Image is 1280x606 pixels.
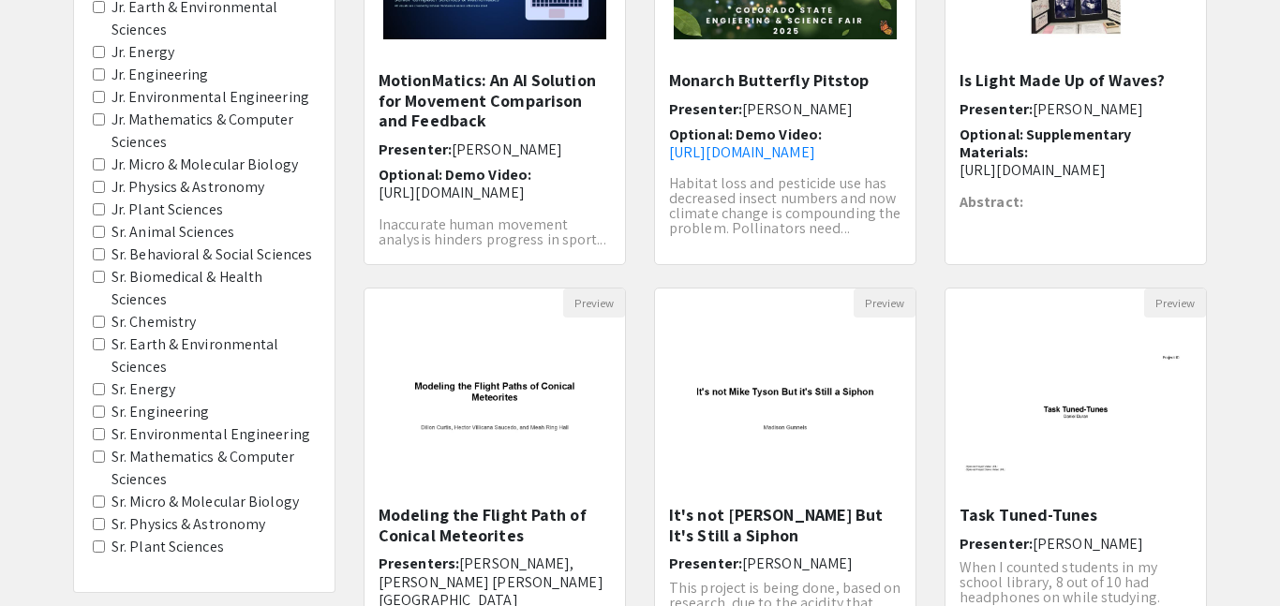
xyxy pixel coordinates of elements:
button: Preview [854,288,915,318]
a: [URL][DOMAIN_NAME] [669,142,815,162]
p: [URL][DOMAIN_NAME] [960,161,1192,179]
strong: Abstract: [960,192,1023,212]
label: Jr. Physics & Astronomy [112,176,264,199]
span: Optional: Supplementary Materials: [960,125,1131,162]
label: Sr. Micro & Molecular Biology [112,491,299,513]
label: Sr. Chemistry [112,311,196,333]
span: [PERSON_NAME] [742,99,853,119]
label: Sr. Animal Sciences [112,221,234,244]
label: Sr. Physics & Astronomy [112,513,265,536]
h6: Presenter: [960,535,1192,553]
h5: MotionMatics: An AI Solution for Movement Comparison and Feedback [379,70,611,131]
span: [PERSON_NAME] [1033,99,1143,119]
h5: Is Light Made Up of Waves? [960,70,1192,91]
label: Sr. Earth & Environmental Sciences [112,333,316,378]
span: [PERSON_NAME] [742,554,853,573]
label: Sr. Behavioral & Social Sciences [112,244,312,266]
label: Sr. Engineering [112,401,210,423]
h6: Presenter: [960,100,1192,118]
button: Preview [1144,288,1206,318]
label: Sr. Mathematics & Computer Sciences [112,446,316,491]
h5: Monarch Butterfly Pitstop [669,70,901,91]
label: Sr. Environmental Engineering [112,423,310,446]
h5: Modeling the Flight Path of Conical Meteorites [379,505,611,545]
img: <p>Task Tuned-Tunes</p> [945,330,1206,493]
span: Inaccurate human movement analysis hinders progress in sport... [379,214,606,249]
label: Jr. Mathematics & Computer Sciences [112,109,316,154]
h5: It's not [PERSON_NAME] But It's Still a Siphon [669,505,901,545]
img: <p><span style="background-color: transparent; color: rgb(0, 0, 0);">Modeling the Flight Path of ... [365,330,625,493]
span: Optional: Demo Video: [379,165,531,185]
p: Habitat loss and pesticide use has decreased insect numbers and now climate change is compounding... [669,176,901,236]
h6: Presenter: [669,100,901,118]
label: Jr. Energy [112,41,174,64]
label: Sr. Plant Sciences [112,536,224,558]
label: Jr. Engineering [112,64,209,86]
span: [PERSON_NAME] [1033,534,1143,554]
h6: Presenter: [379,140,611,158]
label: Sr. Biomedical & Health Sciences [112,266,316,311]
span: Optional: Demo Video: [669,125,822,144]
h5: Task Tuned-Tunes [960,505,1192,525]
h6: Presenter: [669,554,901,572]
button: Preview [563,288,625,318]
span: [PERSON_NAME] [452,140,562,159]
img: <p>It's not Mike Tyson But It's Still a Siphon</p><p><br></p> [655,330,915,493]
label: Jr. Environmental Engineering [112,86,309,109]
iframe: Chat [14,522,80,592]
label: Sr. Energy [112,378,175,401]
label: Jr. Plant Sciences [112,199,223,221]
label: Jr. Micro & Molecular Biology [112,154,298,176]
p: [URL][DOMAIN_NAME] [379,184,611,201]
